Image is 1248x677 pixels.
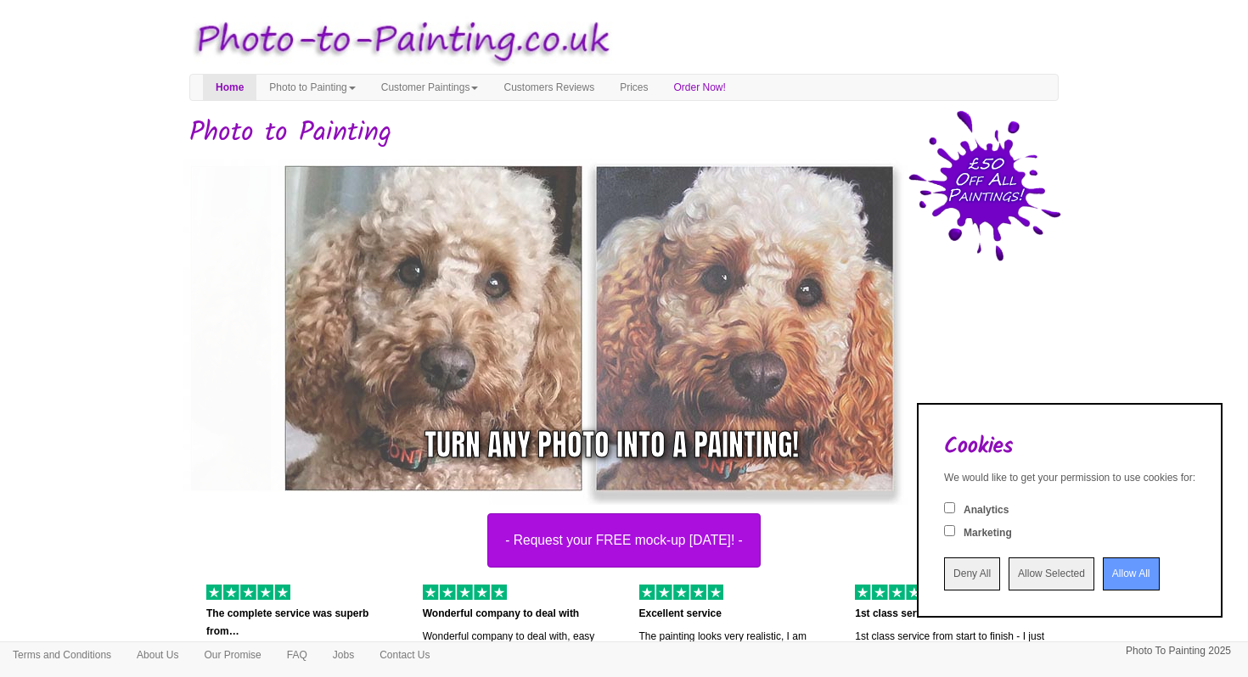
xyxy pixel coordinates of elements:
[964,503,1009,518] label: Analytics
[661,75,739,100] a: Order Now!
[203,75,256,100] a: Home
[368,75,492,100] a: Customer Paintings
[424,423,799,467] div: Turn any photo into a painting!
[271,152,908,505] img: monty-small.jpg
[487,513,761,568] button: - Request your FREE mock-up [DATE]! -
[639,585,723,600] img: 5 of out 5 stars
[855,605,1046,623] p: 1st class service from start to finish…
[908,110,1061,261] img: 50 pound price drop
[1009,557,1094,590] input: Allow Selected
[944,471,1195,485] div: We would like to get your permission to use cookies for:
[423,605,614,623] p: Wonderful company to deal with
[181,8,616,74] img: Photo to Painting
[1126,642,1231,660] p: Photo To Painting 2025
[177,152,813,505] img: Oil painting of a dog
[639,605,830,623] p: Excellent service
[274,642,320,668] a: FAQ
[607,75,661,100] a: Prices
[944,434,1195,459] h2: Cookies
[320,642,367,668] a: Jobs
[124,642,191,668] a: About Us
[855,585,939,600] img: 5 of out 5 stars
[256,75,368,100] a: Photo to Painting
[206,585,290,600] img: 5 of out 5 stars
[944,557,1000,590] input: Deny All
[423,585,507,600] img: 5 of out 5 stars
[189,118,1059,148] h1: Photo to Painting
[191,642,273,668] a: Our Promise
[964,526,1012,540] label: Marketing
[1103,557,1160,590] input: Allow All
[367,642,442,668] a: Contact Us
[206,605,397,641] p: The complete service was superb from…
[491,75,607,100] a: Customers Reviews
